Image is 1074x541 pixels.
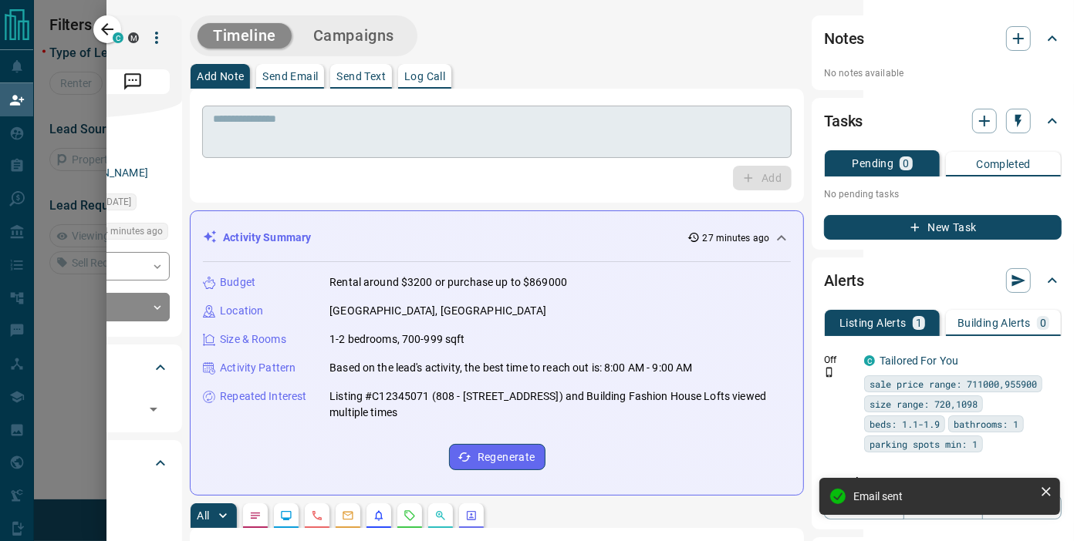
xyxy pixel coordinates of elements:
[954,416,1018,432] span: bathrooms: 1
[113,32,123,43] div: condos.ca
[197,510,209,521] p: All
[404,509,416,522] svg: Requests
[223,230,311,246] p: Activity Summary
[903,158,909,169] p: 0
[870,396,978,412] span: size range: 720,1098
[220,303,263,319] p: Location
[824,215,1062,240] button: New Task
[957,318,1031,328] p: Building Alerts
[824,26,864,51] h2: Notes
[55,223,170,244] div: Mon Sep 15 2025
[870,436,978,452] span: parking spots min: 1
[329,331,464,348] p: 1-2 bedrooms, 700-999 sqft
[96,69,170,94] span: Message
[824,353,855,367] p: Off
[198,23,292,49] button: Timeline
[404,71,445,82] p: Log Call
[465,509,478,522] svg: Agent Actions
[311,509,323,522] svg: Calls
[853,490,1034,502] div: Email sent
[824,367,835,378] svg: Push Notification Only
[916,318,922,328] p: 1
[824,474,1062,490] p: New Alert:
[220,360,296,376] p: Activity Pattern
[220,331,286,348] p: Size & Rooms
[839,318,907,328] p: Listing Alerts
[870,376,1037,391] span: sale price range: 711000,955900
[329,274,567,291] p: Rental around $3200 or purchase up to $869000
[824,102,1062,139] div: Tasks
[220,388,306,405] p: Repeated Interest
[449,444,545,470] button: Regenerate
[342,509,354,522] svg: Emails
[329,360,692,376] p: Based on the lead's activity, the best time to reach out is: 8:00 AM - 9:00 AM
[703,231,770,245] p: 27 minutes ago
[864,355,875,366] div: condos.ca
[203,223,791,252] div: Activity Summary27 minutes ago
[128,32,139,43] div: mrloft.ca
[336,71,386,82] p: Send Text
[880,355,958,367] a: Tailored For You
[329,303,546,319] p: [GEOGRAPHIC_DATA], [GEOGRAPHIC_DATA]
[55,491,170,505] p: Timeframe:
[824,109,863,133] h2: Tasks
[197,71,244,82] p: Add Note
[853,158,894,169] p: Pending
[1040,318,1046,328] p: 0
[824,20,1062,57] div: Notes
[824,66,1062,80] p: No notes available
[55,193,170,215] div: Tue Jun 26 2012
[60,223,163,239] span: Claimed 24 minutes ago
[249,509,262,522] svg: Notes
[280,509,292,522] svg: Lead Browsing Activity
[976,159,1031,170] p: Completed
[298,23,410,49] button: Campaigns
[220,274,255,291] p: Budget
[143,398,164,420] button: Open
[329,388,791,421] p: Listing #C12345071 (808 - [STREET_ADDRESS]) and Building Fashion House Lofts viewed multiple times
[824,268,864,293] h2: Alerts
[870,416,940,432] span: beds: 1.1-1.9
[373,509,385,522] svg: Listing Alerts
[262,71,318,82] p: Send Email
[824,262,1062,299] div: Alerts
[824,183,1062,206] p: No pending tasks
[434,509,447,522] svg: Opportunities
